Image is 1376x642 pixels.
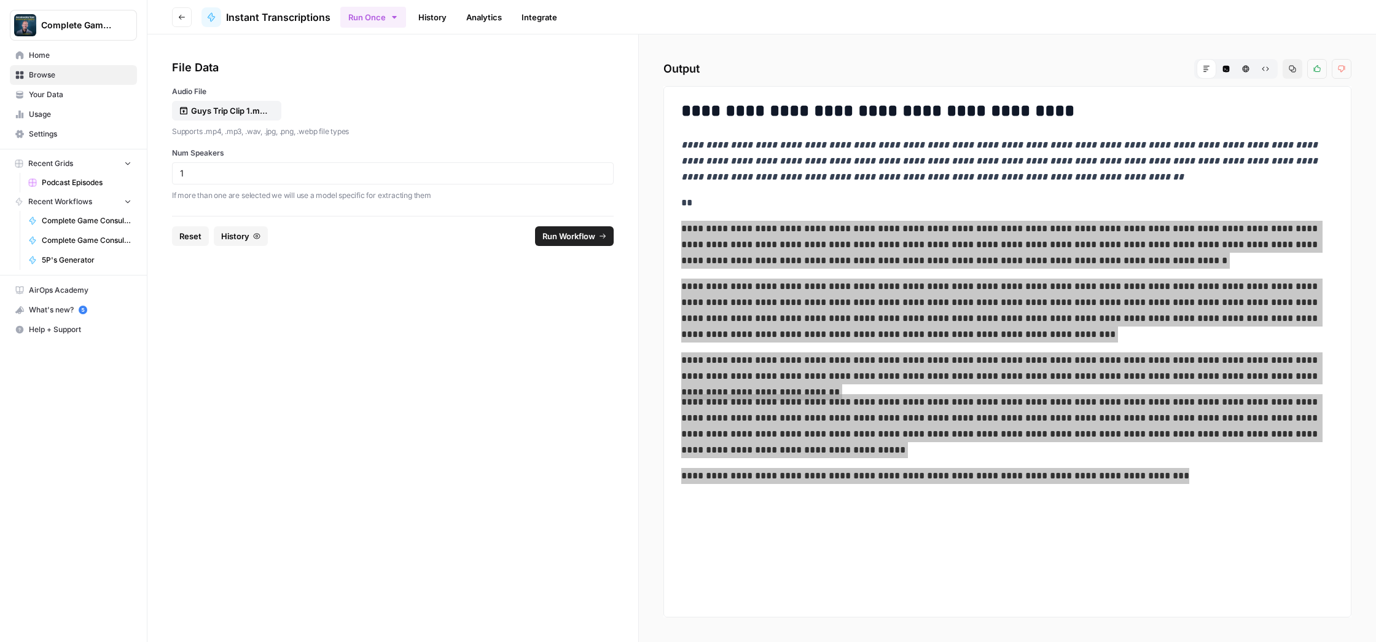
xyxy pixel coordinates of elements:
[191,105,270,117] p: Guys Trip Clip 1.mp4
[542,230,595,242] span: Run Workflow
[23,211,137,231] a: Complete Game Consulting - Instant Transcriptions
[42,235,131,246] span: Complete Game Consulting - Research Anyone
[28,158,73,169] span: Recent Grids
[172,189,614,202] p: If more than one are selected we will use a model specific for extracting them
[29,89,131,100] span: Your Data
[23,250,137,270] a: 5P's Generator
[10,301,136,319] div: What's new?
[172,226,209,246] button: Reset
[172,148,614,159] label: Num Speakers
[42,255,131,266] span: 5P's Generator
[411,7,454,27] a: History
[42,177,131,188] span: Podcast Episodes
[172,86,614,97] label: Audio File
[29,285,131,296] span: AirOps Academy
[42,215,131,226] span: Complete Game Consulting - Instant Transcriptions
[340,7,406,28] button: Run Once
[41,19,115,31] span: Complete Game Consulting
[10,10,137,41] button: Workspace: Complete Game Consulting
[29,109,131,120] span: Usage
[10,280,137,300] a: AirOps Academy
[10,65,137,85] a: Browse
[81,307,84,313] text: 5
[180,168,606,179] input: 1
[10,154,137,173] button: Recent Grids
[663,59,1351,79] h2: Output
[28,196,92,207] span: Recent Workflows
[10,192,137,211] button: Recent Workflows
[172,125,614,138] p: Supports .mp4, .mp3, .wav, .jpg, .png, .webp file types
[172,101,281,121] button: Guys Trip Clip 1.mp4
[29,69,131,81] span: Browse
[514,7,565,27] a: Integrate
[14,14,36,36] img: Complete Game Consulting Logo
[214,226,268,246] button: History
[10,46,137,65] a: Home
[459,7,509,27] a: Analytics
[535,226,614,246] button: Run Workflow
[29,50,131,61] span: Home
[79,306,87,314] a: 5
[10,105,137,124] a: Usage
[23,231,137,250] a: Complete Game Consulting - Research Anyone
[23,173,137,192] a: Podcast Episodes
[201,7,330,27] a: Instant Transcriptions
[179,230,201,242] span: Reset
[29,129,131,140] span: Settings
[172,59,614,76] div: File Data
[10,85,137,105] a: Your Data
[29,324,131,335] span: Help + Support
[10,300,137,320] button: What's new? 5
[10,124,137,144] a: Settings
[221,230,249,242] span: History
[10,320,137,339] button: Help + Support
[226,10,330,25] span: Instant Transcriptions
